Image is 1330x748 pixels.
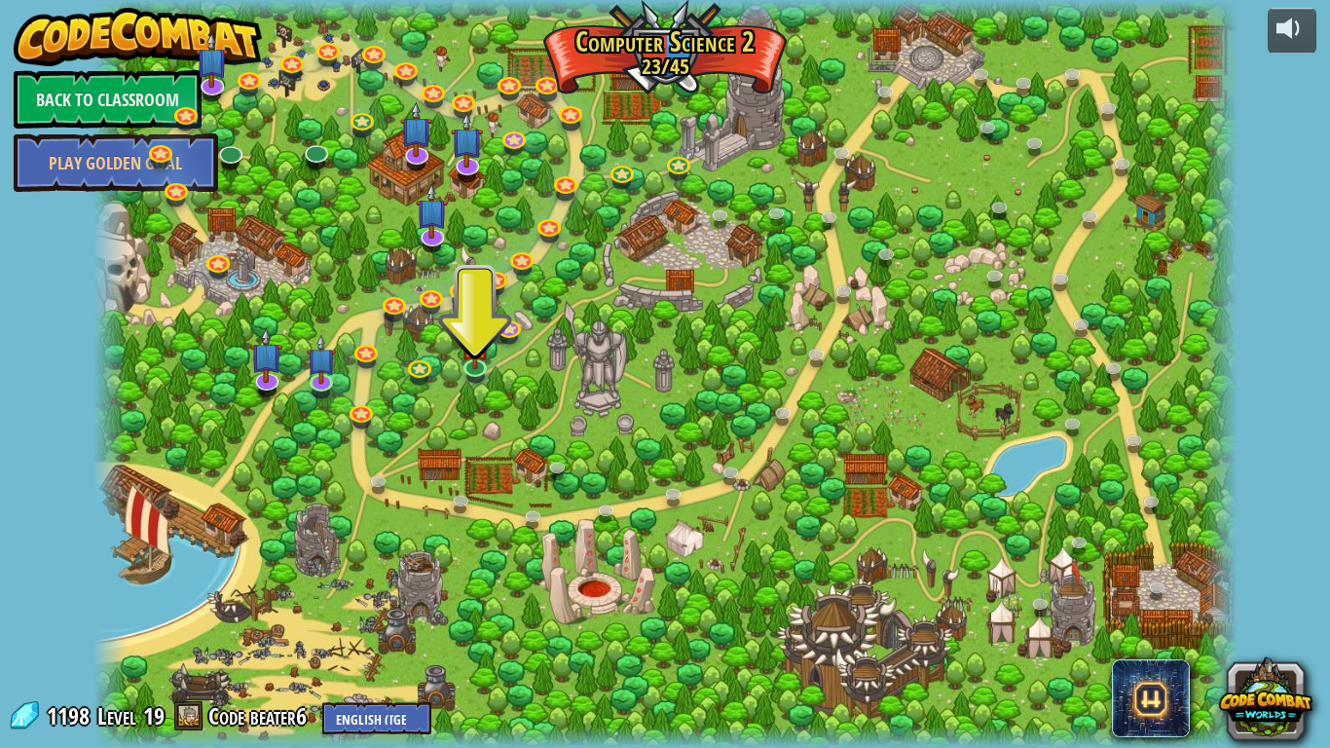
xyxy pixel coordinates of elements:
[14,70,202,129] a: Back to Classroom
[400,101,432,157] img: level-banner-unstarted-subscriber.png
[14,133,218,192] a: Play Golden Goal
[97,700,136,732] span: Level
[196,32,228,88] img: level-banner-unstarted-subscriber.png
[307,335,336,385] img: level-banner-unstarted-subscriber.png
[143,700,165,731] span: 19
[250,327,282,383] img: level-banner-unstarted-subscriber.png
[1268,8,1316,54] button: Adjust volume
[451,113,483,168] img: level-banner-unstarted-subscriber.png
[416,183,448,239] img: level-banner-unstarted-subscriber.png
[47,700,95,731] span: 1198
[461,319,490,369] img: level-banner-started.png
[14,8,263,66] img: CodeCombat - Learn how to code by playing a game
[208,700,313,731] a: Code beater6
